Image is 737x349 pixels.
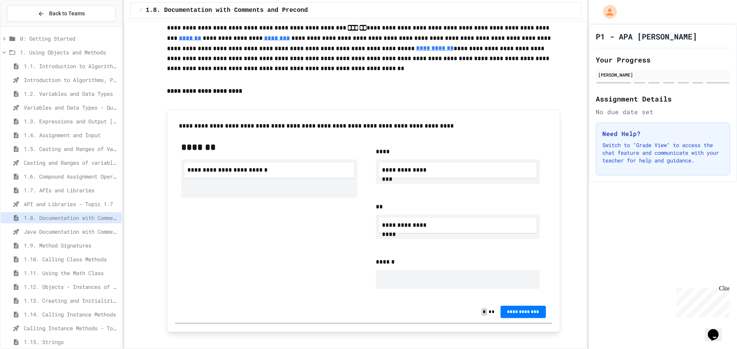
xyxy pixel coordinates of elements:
span: 1. Using Objects and Methods [20,48,119,56]
span: 1.3. Expressions and Output [New] [24,117,119,125]
span: / [140,7,142,13]
span: Introduction to Algorithms, Programming, and Compilers [24,76,119,84]
span: 0: Getting Started [20,34,119,43]
div: My Account [595,3,619,21]
span: 1.8. Documentation with Comments and Preconditions [146,6,330,15]
span: Casting and Ranges of variables - Quiz [24,159,119,167]
div: [PERSON_NAME] [598,71,728,78]
span: API and Libraries - Topic 1.7 [24,200,119,208]
iframe: chat widget [673,285,729,318]
h2: Your Progress [596,54,730,65]
span: 1.2. Variables and Data Types [24,90,119,98]
span: Back to Teams [49,10,85,18]
span: Calling Instance Methods - Topic 1.14 [24,324,119,332]
span: 1.5. Casting and Ranges of Values [24,145,119,153]
span: 1.6. Compound Assignment Operators [24,172,119,180]
h1: P1 - APA [PERSON_NAME] [596,31,697,42]
span: 1.15. Strings [24,338,119,346]
p: Switch to "Grade View" to access the chat feature and communicate with your teacher for help and ... [602,141,724,164]
span: 1.13. Creating and Initializing Objects: Constructors [24,297,119,305]
span: 1.10. Calling Class Methods [24,255,119,263]
span: 1.1. Introduction to Algorithms, Programming, and Compilers [24,62,119,70]
span: 1.11. Using the Math Class [24,269,119,277]
button: Back to Teams [7,5,116,22]
span: 1.9. Method Signatures [24,241,119,249]
span: 1.14. Calling Instance Methods [24,310,119,318]
iframe: chat widget [705,318,729,341]
span: Variables and Data Types - Quiz [24,103,119,111]
span: 1.7. APIs and Libraries [24,186,119,194]
div: No due date set [596,107,730,116]
span: 1.12. Objects - Instances of Classes [24,283,119,291]
div: Chat with us now!Close [3,3,53,49]
h3: Need Help? [602,129,724,138]
span: Java Documentation with Comments - Topic 1.8 [24,228,119,236]
h2: Assignment Details [596,93,730,104]
span: 1.8. Documentation with Comments and Preconditions [24,214,119,222]
span: 1.4. Assignment and Input [24,131,119,139]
